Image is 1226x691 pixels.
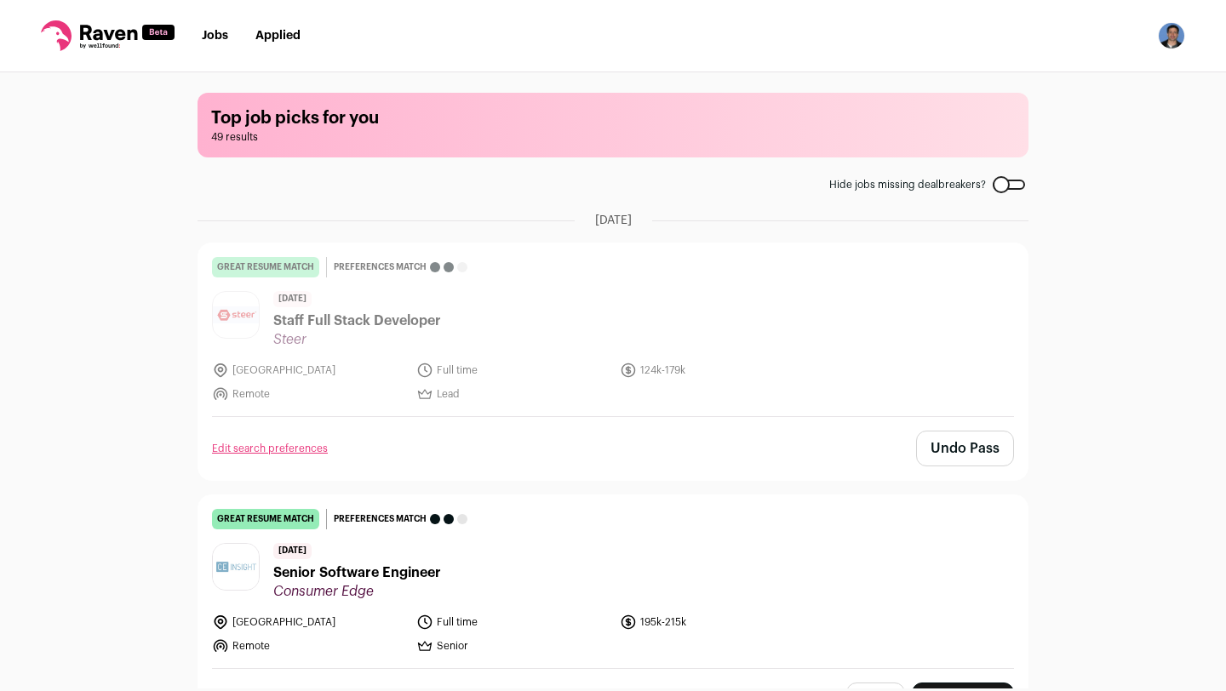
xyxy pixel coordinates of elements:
[212,442,328,455] a: Edit search preferences
[211,106,1015,130] h1: Top job picks for you
[211,130,1015,144] span: 49 results
[273,543,312,559] span: [DATE]
[198,495,1028,668] a: great resume match Preferences match [DATE] Senior Software Engineer Consumer Edge [GEOGRAPHIC_DA...
[416,362,610,379] li: Full time
[255,30,301,42] a: Applied
[273,291,312,307] span: [DATE]
[416,614,610,631] li: Full time
[1158,22,1185,49] button: Open dropdown
[202,30,228,42] a: Jobs
[212,385,406,403] li: Remote
[1158,22,1185,49] img: 3097524-medium_jpg
[829,178,986,191] span: Hide jobs missing dealbreakers?
[620,362,814,379] li: 124k-179k
[212,637,406,654] li: Remote
[273,311,441,331] span: Staff Full Stack Developer
[212,509,319,529] div: great resume match
[273,583,441,600] span: Consumer Edge
[212,362,406,379] li: [GEOGRAPHIC_DATA]
[620,614,814,631] li: 195k-215k
[334,259,427,276] span: Preferences match
[213,544,259,590] img: f38991969de84561d45279a723ea2dc0b9233b6f599bc2a3424c79ee7eb0ca16.jpg
[212,614,406,631] li: [GEOGRAPHIC_DATA]
[212,257,319,277] div: great resume match
[916,431,1014,466] button: Undo Pass
[273,331,441,348] span: Steer
[213,306,259,324] img: d2b029c055d341ce82c21c9f06ce1dddd256979fe416485e532f77048d96759a.jpg
[416,385,610,403] li: Lead
[273,563,441,583] span: Senior Software Engineer
[198,243,1028,416] a: great resume match Preferences match [DATE] Staff Full Stack Developer Steer [GEOGRAPHIC_DATA] Fu...
[334,511,427,528] span: Preferences match
[416,637,610,654] li: Senior
[595,212,632,229] span: [DATE]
